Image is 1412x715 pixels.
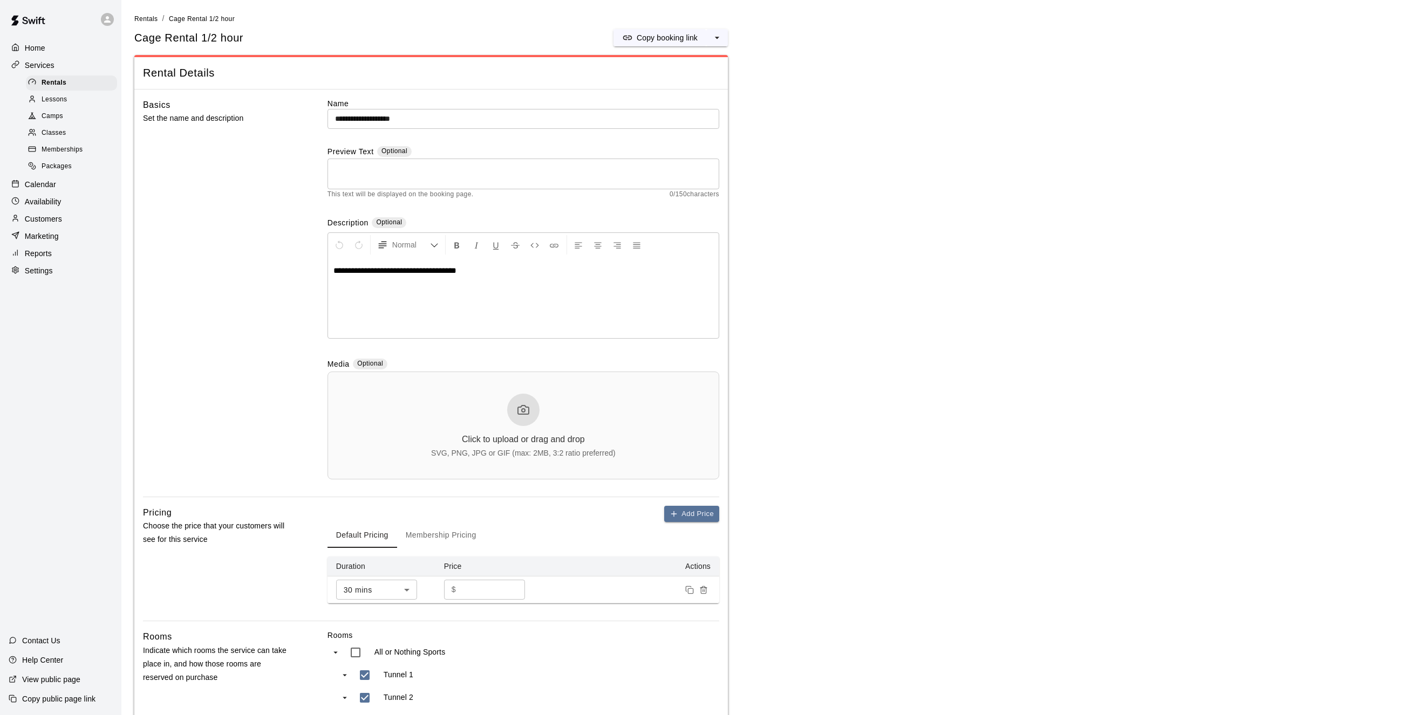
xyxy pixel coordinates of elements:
button: Format Italics [467,235,486,255]
p: Indicate which rooms the service can take place in, and how those rooms are reserved on purchase [143,644,293,685]
button: Justify Align [627,235,646,255]
button: Insert Link [545,235,563,255]
span: Normal [392,239,430,250]
span: Camps [42,111,63,122]
span: Rentals [42,78,66,88]
a: Memberships [26,142,121,159]
p: Tunnel 1 [384,669,413,680]
a: Reports [9,245,113,262]
button: Duplicate price [683,583,697,597]
a: Marketing [9,228,113,244]
h6: Rooms [143,630,172,644]
button: Left Align [569,235,588,255]
button: select merge strategy [706,29,728,46]
nav: breadcrumb [134,13,1399,25]
span: Lessons [42,94,67,105]
a: Settings [9,263,113,279]
span: 0 / 150 characters [670,189,719,200]
th: Price [435,556,543,576]
div: Memberships [26,142,117,157]
p: Choose the price that your customers will see for this service [143,519,293,546]
div: Rentals [26,75,117,91]
span: Classes [42,128,66,139]
label: Media [328,359,350,371]
a: Customers [9,211,113,227]
label: Rooms [328,630,719,641]
button: Undo [330,235,349,255]
p: Availability [25,196,62,207]
p: Help Center [22,655,63,665]
a: Home [9,40,113,56]
p: $ [452,584,456,595]
button: Default Pricing [328,522,397,548]
div: SVG, PNG, JPG or GIF (max: 2MB, 3:2 ratio preferred) [431,449,616,457]
div: 30 mins [336,580,417,600]
p: Copy public page link [22,693,96,704]
button: Formatting Options [373,235,443,255]
a: Packages [26,159,121,175]
a: Camps [26,108,121,125]
div: Camps [26,109,117,124]
p: Marketing [25,231,59,242]
p: Tunnel 2 [384,692,413,703]
p: Contact Us [22,635,60,646]
span: Cage Rental 1/2 hour [169,15,235,23]
button: Right Align [608,235,626,255]
div: Click to upload or drag and drop [462,435,585,444]
p: Services [25,60,54,71]
label: Description [328,217,369,230]
div: Packages [26,159,117,174]
div: split button [613,29,728,46]
p: Reports [25,248,52,259]
span: Packages [42,161,72,172]
p: Home [25,43,45,53]
button: Format Strikethrough [506,235,524,255]
button: Format Bold [448,235,466,255]
span: Memberships [42,145,83,155]
h5: Cage Rental 1/2 hour [134,31,243,45]
a: Services [9,57,113,73]
th: Actions [543,556,719,576]
button: Membership Pricing [397,522,485,548]
label: Name [328,98,719,109]
li: / [162,13,165,24]
p: Settings [25,265,53,276]
p: View public page [22,674,80,685]
div: Classes [26,126,117,141]
a: Availability [9,194,113,210]
button: Add Price [664,506,719,522]
h6: Pricing [143,506,172,520]
a: Rentals [26,74,121,91]
span: Optional [381,147,407,155]
th: Duration [328,556,435,576]
h6: Basics [143,98,170,112]
a: Lessons [26,91,121,108]
button: Format Underline [487,235,505,255]
button: Insert Code [526,235,544,255]
span: This text will be displayed on the booking page. [328,189,474,200]
a: Calendar [9,176,113,192]
span: Rentals [134,15,158,23]
span: Optional [357,360,383,367]
label: Preview Text [328,146,374,159]
a: Classes [26,125,121,142]
button: Redo [350,235,368,255]
p: Calendar [25,179,56,190]
div: Lessons [26,92,117,107]
button: Remove price [697,583,711,597]
p: Set the name and description [143,112,293,125]
a: Rentals [134,14,158,23]
button: Center Align [589,235,607,255]
span: Rental Details [143,66,719,80]
p: Customers [25,214,62,224]
p: Copy booking link [637,32,698,43]
p: All or Nothing Sports [374,647,446,657]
